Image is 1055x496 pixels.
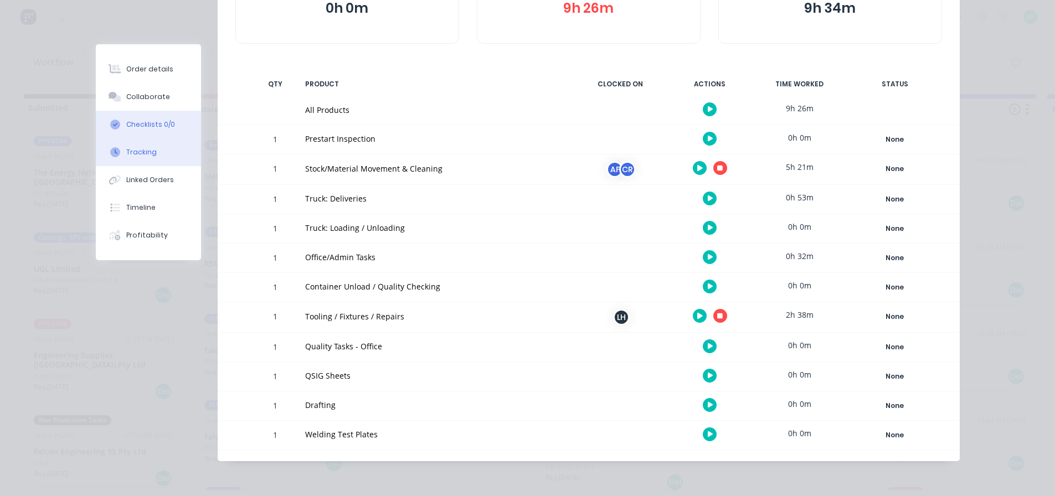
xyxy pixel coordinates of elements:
[758,125,841,150] div: 0h 0m
[855,339,935,355] button: None
[305,340,565,352] div: Quality Tasks - Office
[305,163,565,174] div: Stock/Material Movement & Cleaning
[305,104,565,116] div: All Products
[305,370,565,381] div: QSIG Sheets
[758,185,841,210] div: 0h 53m
[305,281,565,292] div: Container Unload / Quality Checking
[259,364,292,391] div: 1
[855,132,935,147] div: None
[606,161,623,178] div: AF
[855,251,935,265] div: None
[758,302,841,327] div: 2h 38m
[96,221,201,249] button: Profitability
[259,216,292,243] div: 1
[126,64,173,74] div: Order details
[758,333,841,358] div: 0h 0m
[855,398,935,414] button: None
[96,166,201,194] button: Linked Orders
[96,138,201,166] button: Tracking
[126,147,157,157] div: Tracking
[855,132,935,147] button: None
[259,422,292,449] div: 1
[855,369,935,384] button: None
[758,73,841,96] div: TIME WORKED
[855,369,935,384] div: None
[259,245,292,272] div: 1
[259,73,292,96] div: QTY
[855,162,935,176] div: None
[96,55,201,83] button: Order details
[855,250,935,266] button: None
[259,334,292,361] div: 1
[855,309,935,324] div: None
[855,192,935,206] div: None
[668,73,752,96] div: ACTIONS
[758,273,841,298] div: 0h 0m
[259,187,292,214] div: 1
[758,391,841,416] div: 0h 0m
[619,161,636,178] div: CR
[305,251,565,263] div: Office/Admin Tasks
[855,340,935,354] div: None
[259,304,292,332] div: 1
[259,127,292,154] div: 1
[855,428,935,442] div: None
[855,309,935,324] button: None
[579,73,662,96] div: CLOCKED ON
[305,222,565,234] div: Truck: Loading / Unloading
[305,193,565,204] div: Truck: Deliveries
[126,203,156,213] div: Timeline
[259,275,292,302] div: 1
[305,428,565,440] div: Welding Test Plates
[855,192,935,207] button: None
[96,83,201,111] button: Collaborate
[758,362,841,387] div: 0h 0m
[855,221,935,236] button: None
[855,280,935,295] button: None
[259,393,292,420] div: 1
[855,399,935,413] div: None
[126,175,174,185] div: Linked Orders
[848,73,942,96] div: STATUS
[855,280,935,294] div: None
[305,399,565,411] div: Drafting
[855,427,935,443] button: None
[96,194,201,221] button: Timeline
[305,311,565,322] div: Tooling / Fixtures / Repairs
[758,421,841,446] div: 0h 0m
[758,96,841,121] div: 9h 26m
[126,92,170,102] div: Collaborate
[758,244,841,268] div: 0h 32m
[126,120,175,130] div: Checklists 0/0
[259,156,292,184] div: 1
[299,73,572,96] div: PRODUCT
[855,161,935,177] button: None
[305,133,565,144] div: Prestart Inspection
[613,309,630,325] div: LH
[855,221,935,236] div: None
[758,154,841,179] div: 5h 21m
[96,111,201,138] button: Checklists 0/0
[758,214,841,239] div: 0h 0m
[126,230,168,240] div: Profitability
